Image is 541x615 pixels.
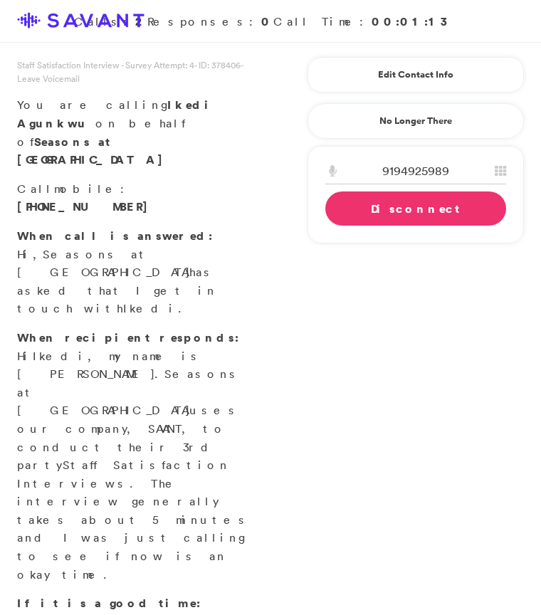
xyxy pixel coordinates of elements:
[33,349,88,363] span: Ikedi
[17,330,239,345] strong: When recipient responds:
[17,228,213,243] strong: When call is answered:
[123,301,178,315] span: Ikedi
[194,59,241,71] span: - ID: 378406
[308,103,524,139] a: No Longer There
[17,59,243,85] span: Staff Satisfaction Interview - Survey Attempt: 4 - Leave Voicemail
[17,96,253,169] p: You are calling on behalf of
[167,97,217,112] span: Ikedi
[325,191,506,226] a: Disconnect
[17,458,229,490] span: Staff Satisfaction Interview
[17,115,88,131] span: Agunkwu
[17,199,155,214] span: [PHONE_NUMBER]
[325,63,506,86] a: Edit Contact Info
[17,247,189,280] span: Seasons at [GEOGRAPHIC_DATA]
[261,14,273,29] strong: 0
[54,182,120,196] span: mobile
[17,180,253,216] p: Call :
[17,367,241,417] span: Seasons at [GEOGRAPHIC_DATA]
[17,134,170,168] strong: Seasons at [GEOGRAPHIC_DATA]
[17,329,253,584] p: Hi , my name is [PERSON_NAME]. uses our company, SAVANT, to conduct their 3rd party s. The interv...
[17,595,201,611] strong: If it is a good time:
[17,227,253,318] p: Hi, has asked that I get in touch with .
[372,14,453,29] strong: 00:01:13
